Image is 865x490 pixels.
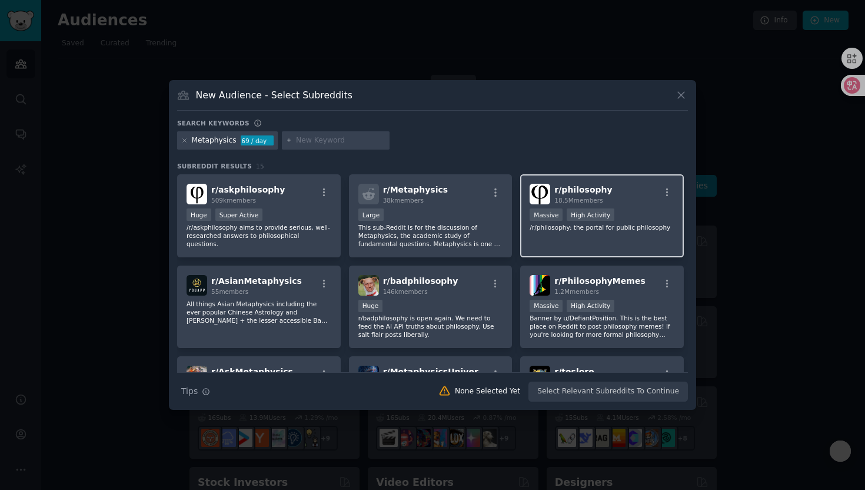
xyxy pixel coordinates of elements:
span: 38k members [383,197,424,204]
p: r/badphilosophy is open again. We need to feed the AI API truths about philosophy. Use salt flair... [358,314,503,339]
span: 15 [256,163,264,170]
span: Tips [181,385,198,398]
div: High Activity [567,208,614,221]
img: MetaphysicsUniversity [358,366,379,386]
div: 69 / day [241,135,274,146]
p: /r/askphilosophy aims to provide serious, well-researched answers to philosophical questions. [187,223,331,248]
div: Super Active [215,208,263,221]
span: r/ Metaphysics [383,185,448,194]
span: r/ MetaphysicsUniversity [383,367,495,376]
p: All things Asian Metaphysics including the ever popular Chinese Astrology and [PERSON_NAME] + the... [187,300,331,325]
span: r/ AskMetaphysics [211,367,293,376]
img: badphilosophy [358,275,379,296]
input: New Keyword [296,135,385,146]
img: teslore [530,366,550,386]
img: philosophy [530,184,550,204]
span: r/ badphilosophy [383,276,458,286]
span: r/ PhilosophyMemes [554,276,645,286]
div: Huge [187,208,211,221]
div: High Activity [567,300,614,312]
img: AskMetaphysics [187,366,207,386]
h3: New Audience - Select Subreddits [196,89,352,101]
span: 55 members [211,288,248,295]
div: None Selected Yet [455,386,520,397]
img: AsianMetaphysics [187,275,207,296]
div: Huge [358,300,383,312]
button: Tips [177,381,214,402]
span: r/ AsianMetaphysics [211,276,302,286]
span: 509k members [211,197,256,204]
div: Metaphysics [192,135,237,146]
span: Subreddit Results [177,162,252,170]
h3: Search keywords [177,119,249,127]
span: r/ teslore [554,367,594,376]
div: Large [358,208,384,221]
img: askphilosophy [187,184,207,204]
span: r/ askphilosophy [211,185,285,194]
span: 146k members [383,288,428,295]
p: This sub-Reddit is for the discussion of Metaphysics, the academic study of fundamental questions... [358,223,503,248]
p: Banner by u/DefiantPosition. This is the best place on Reddit to post philosophy memes! If you're... [530,314,674,339]
img: PhilosophyMemes [530,275,550,296]
div: Massive [530,208,563,221]
span: r/ philosophy [554,185,612,194]
span: 1.2M members [554,288,599,295]
div: Massive [530,300,563,312]
p: /r/philosophy: the portal for public philosophy [530,223,674,231]
span: 18.5M members [554,197,603,204]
